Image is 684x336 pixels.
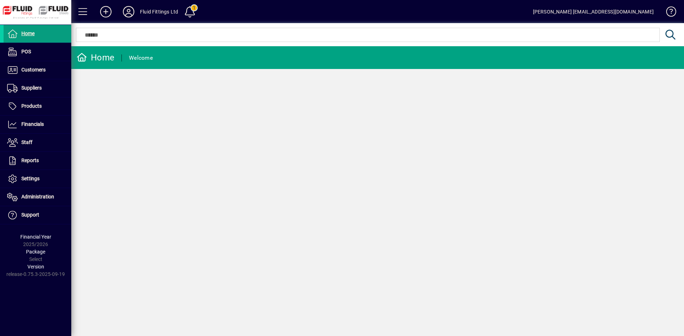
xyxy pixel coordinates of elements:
button: Profile [117,5,140,18]
span: Administration [21,194,54,199]
a: Financials [4,116,71,133]
span: Package [26,249,45,255]
a: Suppliers [4,79,71,97]
span: Version [27,264,44,270]
a: Administration [4,188,71,206]
a: Support [4,206,71,224]
span: Financial Year [20,234,51,240]
a: Products [4,97,71,115]
a: POS [4,43,71,61]
a: Reports [4,152,71,170]
span: Settings [21,176,40,181]
span: Support [21,212,39,218]
div: Home [77,52,114,63]
a: Settings [4,170,71,188]
div: [PERSON_NAME] [EMAIL_ADDRESS][DOMAIN_NAME] [533,6,654,17]
button: Add [94,5,117,18]
span: Financials [21,121,44,127]
a: Customers [4,61,71,79]
a: Knowledge Base [661,1,675,25]
div: Fluid Fittings Ltd [140,6,178,17]
span: Customers [21,67,46,73]
div: Welcome [129,52,153,64]
span: Staff [21,139,32,145]
span: Home [21,31,35,36]
span: Products [21,103,42,109]
span: Suppliers [21,85,42,91]
span: POS [21,49,31,54]
span: Reports [21,158,39,163]
a: Staff [4,134,71,151]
